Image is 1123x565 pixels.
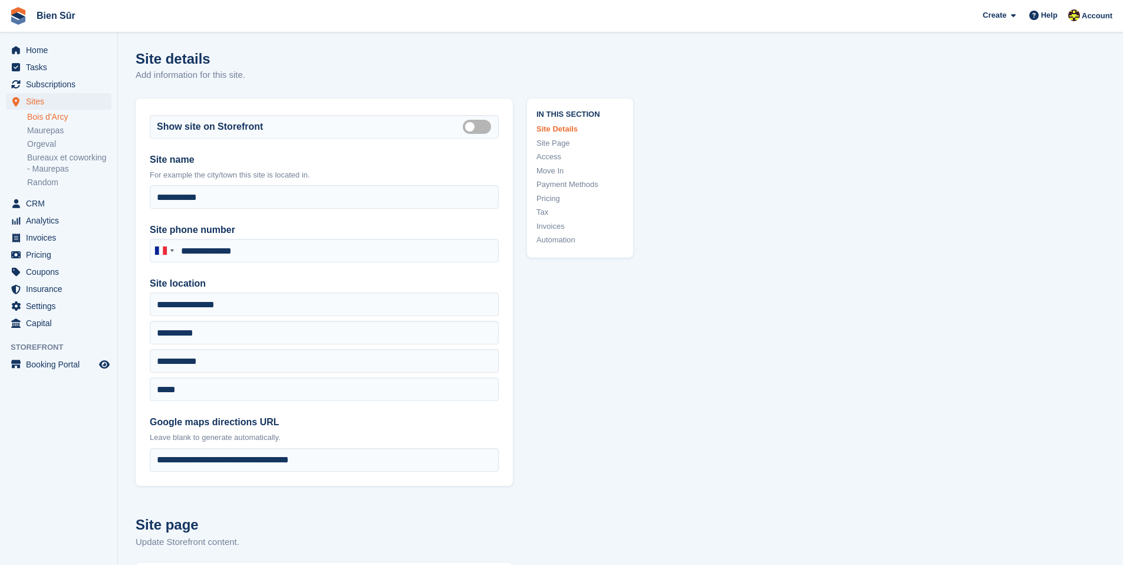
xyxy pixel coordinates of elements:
a: Move In [536,165,624,177]
p: Add information for this site. [136,68,245,82]
a: Maurepas [27,125,111,136]
span: CRM [26,195,97,212]
span: Storefront [11,341,117,353]
span: Help [1041,9,1058,21]
span: Pricing [26,247,97,263]
a: Site Page [536,137,624,149]
a: menu [6,315,111,331]
span: Analytics [26,212,97,229]
label: Show site on Storefront [157,120,263,134]
h1: Site details [136,51,245,67]
a: Orgeval [27,139,111,150]
label: Site name [150,153,499,167]
img: stora-icon-8386f47178a22dfd0bd8f6a31ec36ba5ce8667c1dd55bd0f319d3a0aa187defe.svg [9,7,27,25]
a: Payment Methods [536,179,624,190]
a: Invoices [536,221,624,232]
span: Insurance [26,281,97,297]
a: Site Details [536,123,624,135]
a: menu [6,195,111,212]
a: Bureaux et coworking - Maurepas [27,152,111,175]
a: menu [6,229,111,246]
a: menu [6,212,111,229]
span: Invoices [26,229,97,246]
p: Update Storefront content. [136,536,513,549]
a: menu [6,298,111,314]
p: Leave blank to generate automatically. [150,432,499,444]
span: Create [983,9,1006,21]
a: Bois d'Arcy [27,111,111,123]
a: menu [6,76,111,93]
span: Capital [26,315,97,331]
a: Bien Sûr [32,6,80,25]
span: Account [1082,10,1112,22]
label: Site phone number [150,223,499,237]
span: Subscriptions [26,76,97,93]
a: menu [6,42,111,58]
a: menu [6,93,111,110]
a: menu [6,264,111,280]
img: Marie Tran [1068,9,1080,21]
label: Is public [463,126,496,127]
a: menu [6,281,111,297]
a: menu [6,247,111,263]
a: Automation [536,234,624,246]
span: In this section [536,108,624,119]
span: Settings [26,298,97,314]
span: Home [26,42,97,58]
a: Access [536,151,624,163]
a: Tax [536,206,624,218]
a: Pricing [536,193,624,205]
a: menu [6,356,111,373]
a: Preview store [97,357,111,372]
label: Site location [150,277,499,291]
a: Random [27,177,111,188]
label: Google maps directions URL [150,415,499,429]
span: Coupons [26,264,97,280]
a: menu [6,59,111,75]
span: Tasks [26,59,97,75]
h2: Site page [136,514,513,536]
div: France: +33 [150,239,177,262]
p: For example the city/town this site is located in. [150,169,499,181]
span: Booking Portal [26,356,97,373]
span: Sites [26,93,97,110]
